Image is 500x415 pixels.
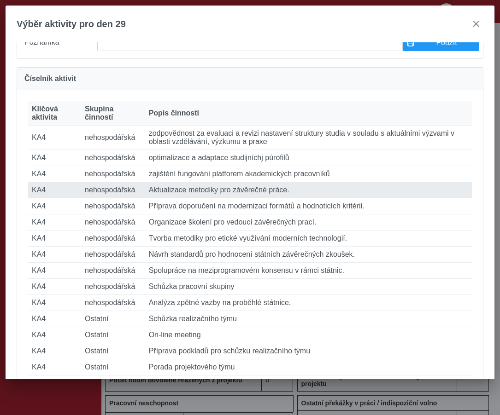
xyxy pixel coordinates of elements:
td: nehospodářská [81,263,145,279]
td: KA4 [28,247,81,263]
td: KA4 [28,311,81,327]
td: KA4 [28,263,81,279]
td: Příprava podkladů pro vykazování výstupů [145,375,472,392]
td: Porada projektového týmu [145,359,472,375]
td: Ostatní [81,343,145,359]
td: KA4 [28,375,81,392]
td: nehospodářská [81,182,145,198]
td: Návrh standardů pro hodnocení státních závěrečných zkoušek. [145,247,472,263]
td: nehospodářská [81,295,145,311]
td: Organizace školení pro vedoucí závěrečných prací. [145,214,472,231]
td: Ostatní [81,375,145,392]
td: zodpovědnost za evaluaci a revizi nastavení struktury studia v souladu s aktuálními výzvami v obl... [145,126,472,150]
td: Ostatní [81,327,145,343]
span: Číselník aktivit [24,75,76,82]
td: Schůzka realizačního týmu [145,311,472,327]
td: KA4 [28,166,81,182]
td: Aktualizace metodiky pro závěrečné práce. [145,182,472,198]
td: On-line meeting [145,327,472,343]
td: KA4 [28,182,81,198]
td: KA4 [28,359,81,375]
label: Poznámka [21,35,97,51]
td: Příprava podkladů pro schůzku realizačního týmu [145,343,472,359]
td: KA4 [28,343,81,359]
span: Výběr aktivity pro den 29 [17,19,126,29]
button: close [469,17,483,31]
td: nehospodářská [81,166,145,182]
td: KA4 [28,198,81,214]
span: Skupina činností [85,105,141,121]
td: optimalizace a adaptace studijníchj púrofilů [145,150,472,166]
td: Ostatní [81,359,145,375]
td: KA4 [28,214,81,231]
td: Příprava doporučení na modernizaci formátů a hodnoticích kritérií. [145,198,472,214]
td: Schůzka pracovní skupiny [145,279,472,295]
span: Použít [418,39,475,47]
td: nehospodářská [81,126,145,150]
td: Ostatní [81,311,145,327]
td: KA4 [28,327,81,343]
span: Popis činnosti [149,109,199,117]
td: nehospodářská [81,231,145,247]
td: Analýza zpětné vazby na proběhlé státnice. [145,295,472,311]
span: Klíčová aktivita [32,105,77,121]
td: KA4 [28,231,81,247]
td: nehospodářská [81,150,145,166]
td: KA4 [28,150,81,166]
td: KA4 [28,295,81,311]
td: KA4 [28,279,81,295]
td: nehospodářská [81,214,145,231]
td: Tvorba metodiky pro etické využívání moderních technologií. [145,231,472,247]
td: nehospodářská [81,247,145,263]
td: nehospodářská [81,279,145,295]
td: KA4 [28,126,81,150]
td: Spolupráce na meziprogramovém konsensu v rámci státnic. [145,263,472,279]
button: Použít [403,35,479,51]
td: nehospodářská [81,198,145,214]
td: zajištění fungování platforem akademických pracovníků [145,166,472,182]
